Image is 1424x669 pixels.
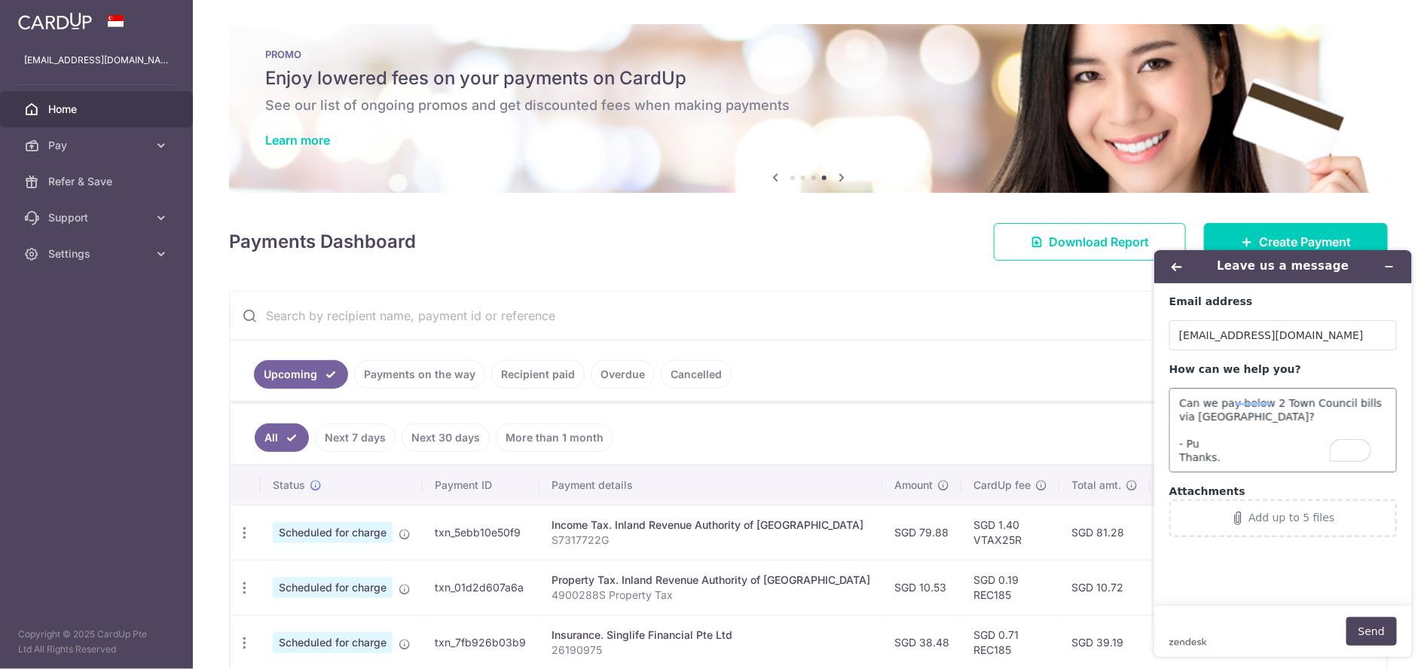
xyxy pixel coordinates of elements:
span: Download Report [1049,233,1149,251]
a: Learn more [265,133,330,148]
a: Recipient paid [491,360,585,389]
input: Search by recipient name, payment id or reference [230,292,1351,340]
td: txn_5ebb10e50f9 [423,505,539,560]
h6: See our list of ongoing promos and get discounted fees when making payments [265,96,1352,115]
td: SGD 1.40 VTAX25R [961,505,1059,560]
a: Cancelled [661,360,732,389]
p: S7317722G [552,533,870,548]
td: SGD 10.53 [882,560,961,615]
p: 26190975 [552,643,870,658]
iframe: To enrich screen reader interactions, please activate Accessibility in Grammarly extension settings [1142,238,1424,669]
a: All [255,423,309,452]
h5: Enjoy lowered fees on your payments on CardUp [265,66,1352,90]
span: Scheduled for charge [273,632,393,653]
img: CardUp [18,12,92,30]
div: Income Tax. Inland Revenue Authority of [GEOGRAPHIC_DATA] [552,518,870,533]
span: Home [48,102,148,117]
a: Download Report [994,223,1186,261]
td: SGD 10.72 [1059,560,1150,615]
span: Support [48,210,148,225]
span: CardUp fee [973,478,1031,493]
span: Scheduled for charge [273,577,393,598]
a: Payments on the way [354,360,485,389]
div: Property Tax. Inland Revenue Authority of [GEOGRAPHIC_DATA] [552,573,870,588]
a: More than 1 month [496,423,613,452]
span: Amount [894,478,933,493]
img: Latest Promos banner [229,24,1388,193]
a: Upcoming [254,360,348,389]
a: Create Payment [1204,223,1388,261]
span: Help [34,11,65,24]
th: Payment ID [423,466,539,505]
div: Insurance. Singlife Financial Pte Ltd [552,628,870,643]
span: Settings [48,246,148,261]
a: Overdue [591,360,655,389]
span: Refer & Save [48,174,148,189]
p: PROMO [265,48,1352,60]
span: Total amt. [1071,478,1121,493]
th: Payment details [539,466,882,505]
span: Pay [48,138,148,153]
td: SGD 0.19 REC185 [961,560,1059,615]
span: Scheduled for charge [273,522,393,543]
span: Create Payment [1259,233,1351,251]
p: [EMAIL_ADDRESS][DOMAIN_NAME] [24,53,169,68]
a: Next 7 days [315,423,396,452]
td: txn_01d2d607a6a [423,560,539,615]
span: Status [273,478,305,493]
a: Next 30 days [402,423,490,452]
td: SGD 81.28 [1059,505,1150,560]
td: SGD 79.88 [882,505,961,560]
h4: Payments Dashboard [229,228,416,255]
p: 4900288S Property Tax [552,588,870,603]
